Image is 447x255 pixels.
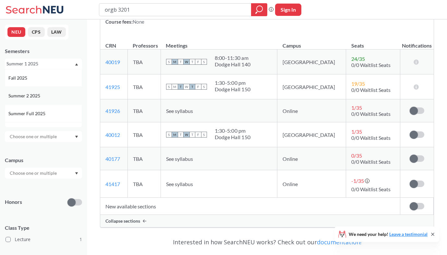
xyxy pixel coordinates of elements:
td: TBA [127,122,161,147]
a: documentation! [317,238,361,246]
label: Lecture [6,235,82,244]
th: Campus [277,36,346,50]
span: T [178,84,184,90]
td: Online [277,99,346,122]
span: F [195,132,201,138]
span: Fall 2025 [8,74,29,82]
div: CRN [105,42,116,49]
div: Summer 1 2025Dropdown arrowFall 2025Summer 2 2025Summer Full 2025Summer 1 2025Spring 2025Fall 202... [5,59,82,69]
span: F [195,84,201,90]
a: 41926 [105,108,120,114]
span: M [172,84,178,90]
td: Online [277,170,346,198]
a: 40012 [105,132,120,138]
td: [GEOGRAPHIC_DATA] [277,50,346,74]
span: T [189,84,195,90]
a: 41925 [105,84,120,90]
div: Dodge Hall 150 [215,134,251,140]
span: Summer 2 2025 [8,92,42,99]
span: 1 / 35 [351,128,362,135]
span: M [172,132,178,138]
span: Class Type [5,224,82,231]
span: 0/0 Waitlist Seats [351,111,391,117]
span: 0 / 35 [351,152,362,159]
span: 19 / 35 [351,81,365,87]
span: F [195,59,201,65]
td: TBA [127,147,161,170]
span: 0/0 Waitlist Seats [351,159,391,165]
span: S [201,84,207,90]
span: S [166,59,172,65]
td: TBA [127,50,161,74]
span: S [166,84,172,90]
a: 40019 [105,59,120,65]
div: Dropdown arrow [5,168,82,179]
button: Sign In [275,4,301,16]
span: 0/0 Waitlist Seats [351,186,391,192]
div: 8:00 - 11:30 am [215,55,251,61]
input: Choose one or multiple [6,169,61,177]
div: Dropdown arrow [5,131,82,142]
input: Choose one or multiple [6,133,61,140]
span: T [189,132,195,138]
a: Leave a testimonial [389,231,428,237]
svg: Dropdown arrow [75,172,78,175]
span: S [201,132,207,138]
td: Online [277,147,346,170]
div: Semesters [5,48,82,55]
svg: Dropdown arrow [75,136,78,138]
span: See syllabus [166,156,193,162]
span: W [184,132,189,138]
td: [GEOGRAPHIC_DATA] [277,122,346,147]
td: TBA [127,99,161,122]
input: Class, professor, course number, "phrase" [104,4,247,15]
th: Professors [127,36,161,50]
a: 41417 [105,181,120,187]
button: NEU [7,27,25,37]
div: Dodge Hall 140 [215,61,251,68]
span: 0/0 Waitlist Seats [351,62,391,68]
span: T [178,59,184,65]
span: 1 / 35 [351,105,362,111]
div: 1:30 - 5:00 pm [215,127,251,134]
span: Summer Full 2025 [8,110,47,117]
span: -1 / 35 [351,178,364,184]
a: 40177 [105,156,120,162]
div: Collapse sections [100,215,434,227]
td: TBA [127,170,161,198]
div: Summer 1 2025 [6,60,74,67]
span: See syllabus [166,108,193,114]
div: 1:30 - 5:00 pm [215,80,251,86]
th: Meetings [161,36,277,50]
span: M [172,59,178,65]
span: T [178,132,184,138]
div: Interested in how SearchNEU works? Check out our [100,233,434,251]
span: 0/0 Waitlist Seats [351,87,391,93]
span: S [201,59,207,65]
td: [GEOGRAPHIC_DATA] [277,74,346,99]
td: TBA [127,74,161,99]
div: Dodge Hall 150 [215,86,251,93]
span: See syllabus [166,181,193,187]
svg: magnifying glass [255,5,263,14]
td: New available sections [100,198,400,215]
span: Collapse sections [105,218,140,224]
span: We need your help! [349,232,428,237]
div: magnifying glass [251,3,267,16]
button: CPS [28,27,45,37]
div: Campus [5,157,82,164]
span: 0/0 Waitlist Seats [351,135,391,141]
th: Notifications [400,36,434,50]
button: LAW [47,27,66,37]
span: None [133,19,144,25]
span: 24 / 35 [351,56,365,62]
span: W [184,84,189,90]
span: T [189,59,195,65]
span: S [166,132,172,138]
span: W [184,59,189,65]
p: Honors [5,198,22,206]
svg: Dropdown arrow [75,63,78,66]
th: Seats [346,36,400,50]
span: 1 [79,236,82,243]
